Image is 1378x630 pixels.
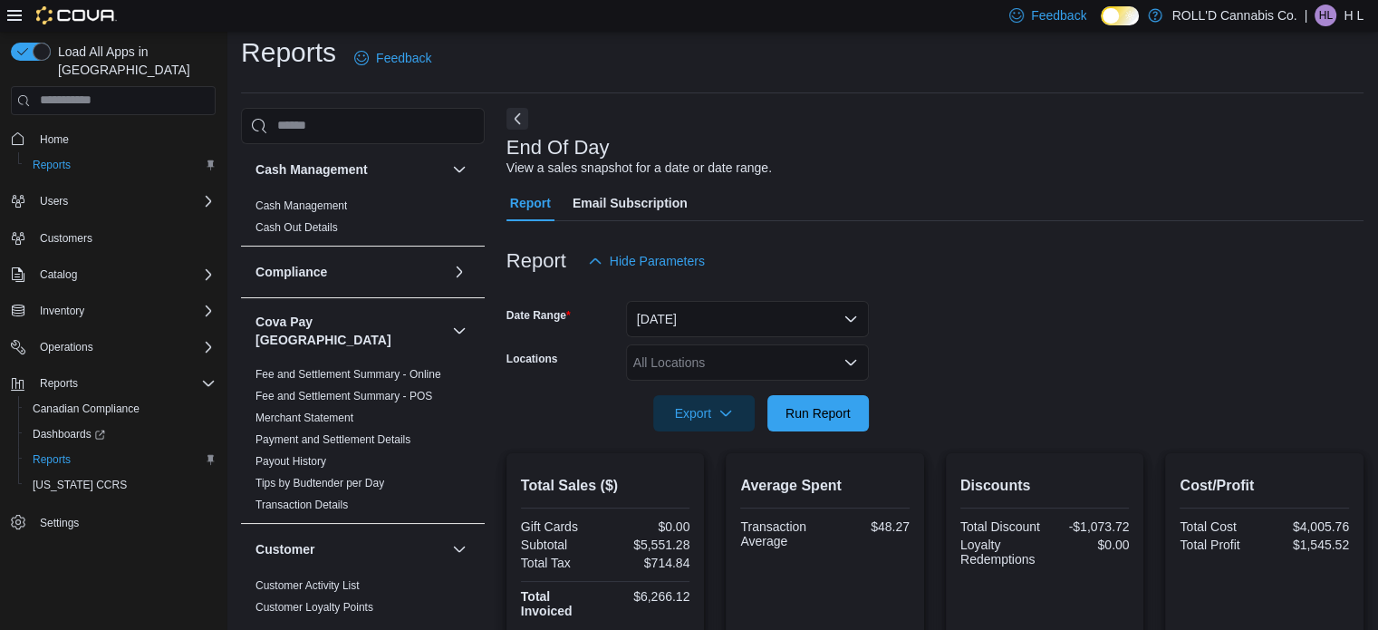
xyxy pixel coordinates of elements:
[448,538,470,560] button: Customer
[960,538,1041,567] div: Loyalty Redemptions
[25,423,112,445] a: Dashboards
[33,190,75,212] button: Users
[40,231,92,246] span: Customers
[609,538,689,552] div: $5,551.28
[506,308,571,323] label: Date Range
[33,158,71,172] span: Reports
[36,6,117,24] img: Cova
[25,398,216,420] span: Canadian Compliance
[1315,5,1336,26] div: H L
[573,185,688,221] span: Email Subscription
[33,190,216,212] span: Users
[521,538,602,552] div: Subtotal
[255,389,432,403] span: Fee and Settlement Summary - POS
[829,519,910,534] div: $48.27
[11,119,216,583] nav: Complex example
[18,152,223,178] button: Reports
[609,556,689,570] div: $714.84
[506,352,558,366] label: Locations
[740,519,821,548] div: Transaction Average
[255,601,373,614] a: Customer Loyalty Points
[40,516,79,530] span: Settings
[610,252,705,270] span: Hide Parameters
[255,199,347,213] span: Cash Management
[1048,538,1129,552] div: $0.00
[960,519,1041,534] div: Total Discount
[767,395,869,431] button: Run Report
[448,159,470,180] button: Cash Management
[521,519,602,534] div: Gift Cards
[33,336,216,358] span: Operations
[843,355,858,370] button: Open list of options
[33,478,127,492] span: [US_STATE] CCRS
[40,304,84,318] span: Inventory
[448,261,470,283] button: Compliance
[653,395,755,431] button: Export
[255,455,326,468] a: Payout History
[506,250,566,272] h3: Report
[241,34,336,71] h1: Reports
[33,264,216,286] span: Catalog
[18,396,223,422] button: Canadian Compliance
[40,267,77,282] span: Catalog
[25,154,216,176] span: Reports
[1319,5,1333,26] span: HL
[521,556,602,570] div: Total Tax
[4,334,223,360] button: Operations
[510,185,551,221] span: Report
[255,368,441,381] a: Fee and Settlement Summary - Online
[25,154,78,176] a: Reports
[255,411,353,425] span: Merchant Statement
[241,363,485,523] div: Cova Pay [GEOGRAPHIC_DATA]
[4,371,223,396] button: Reports
[241,195,485,246] div: Cash Management
[1048,519,1129,534] div: -$1,073.72
[25,474,216,496] span: Washington CCRS
[33,227,216,249] span: Customers
[33,512,86,534] a: Settings
[33,373,216,394] span: Reports
[255,199,347,212] a: Cash Management
[1180,538,1260,552] div: Total Profit
[25,423,216,445] span: Dashboards
[1268,538,1349,552] div: $1,545.52
[33,427,105,441] span: Dashboards
[4,225,223,251] button: Customers
[255,367,441,382] span: Fee and Settlement Summary - Online
[51,43,216,79] span: Load All Apps in [GEOGRAPHIC_DATA]
[25,449,78,470] a: Reports
[4,189,223,214] button: Users
[33,129,76,150] a: Home
[376,49,431,67] span: Feedback
[255,263,327,281] h3: Compliance
[255,498,348,512] span: Transaction Details
[33,228,100,249] a: Customers
[609,519,689,534] div: $0.00
[18,422,223,447] a: Dashboards
[255,313,445,349] h3: Cova Pay [GEOGRAPHIC_DATA]
[1268,519,1349,534] div: $4,005.76
[255,221,338,234] a: Cash Out Details
[33,510,216,533] span: Settings
[4,262,223,287] button: Catalog
[1180,475,1349,497] h2: Cost/Profit
[255,540,445,558] button: Customer
[521,589,573,618] strong: Total Invoiced
[255,454,326,469] span: Payout History
[33,264,84,286] button: Catalog
[664,395,744,431] span: Export
[18,447,223,472] button: Reports
[255,433,410,446] a: Payment and Settlement Details
[255,477,384,489] a: Tips by Budtender per Day
[255,600,373,615] span: Customer Loyalty Points
[347,40,438,76] a: Feedback
[25,398,147,420] a: Canadian Compliance
[18,472,223,498] button: [US_STATE] CCRS
[40,194,68,208] span: Users
[4,298,223,324] button: Inventory
[1101,6,1139,25] input: Dark Mode
[33,336,101,358] button: Operations
[33,128,216,150] span: Home
[1305,5,1308,26] p: |
[255,160,445,179] button: Cash Management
